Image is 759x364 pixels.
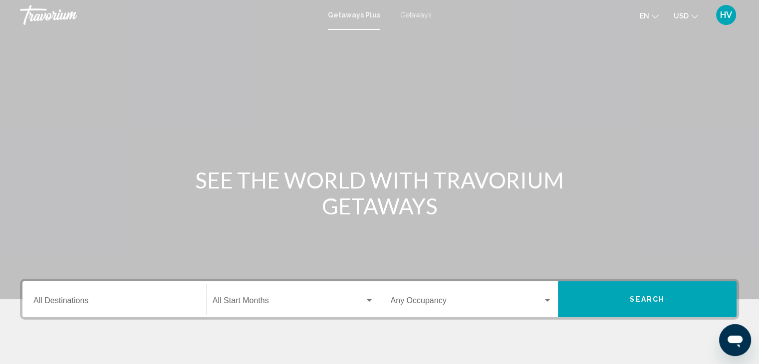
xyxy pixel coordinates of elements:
div: Search widget [22,281,737,317]
a: Travorium [20,5,318,25]
h1: SEE THE WORLD WITH TRAVORIUM GETAWAYS [193,167,567,219]
button: User Menu [713,4,739,25]
button: Change language [640,8,659,23]
button: Change currency [674,8,698,23]
span: en [640,12,649,20]
a: Getaways Plus [328,11,380,19]
span: Search [630,296,665,304]
a: Getaways [400,11,432,19]
span: HV [720,10,732,20]
span: USD [674,12,689,20]
iframe: Кнопка запуска окна обмена сообщениями [719,324,751,356]
button: Search [558,281,737,317]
